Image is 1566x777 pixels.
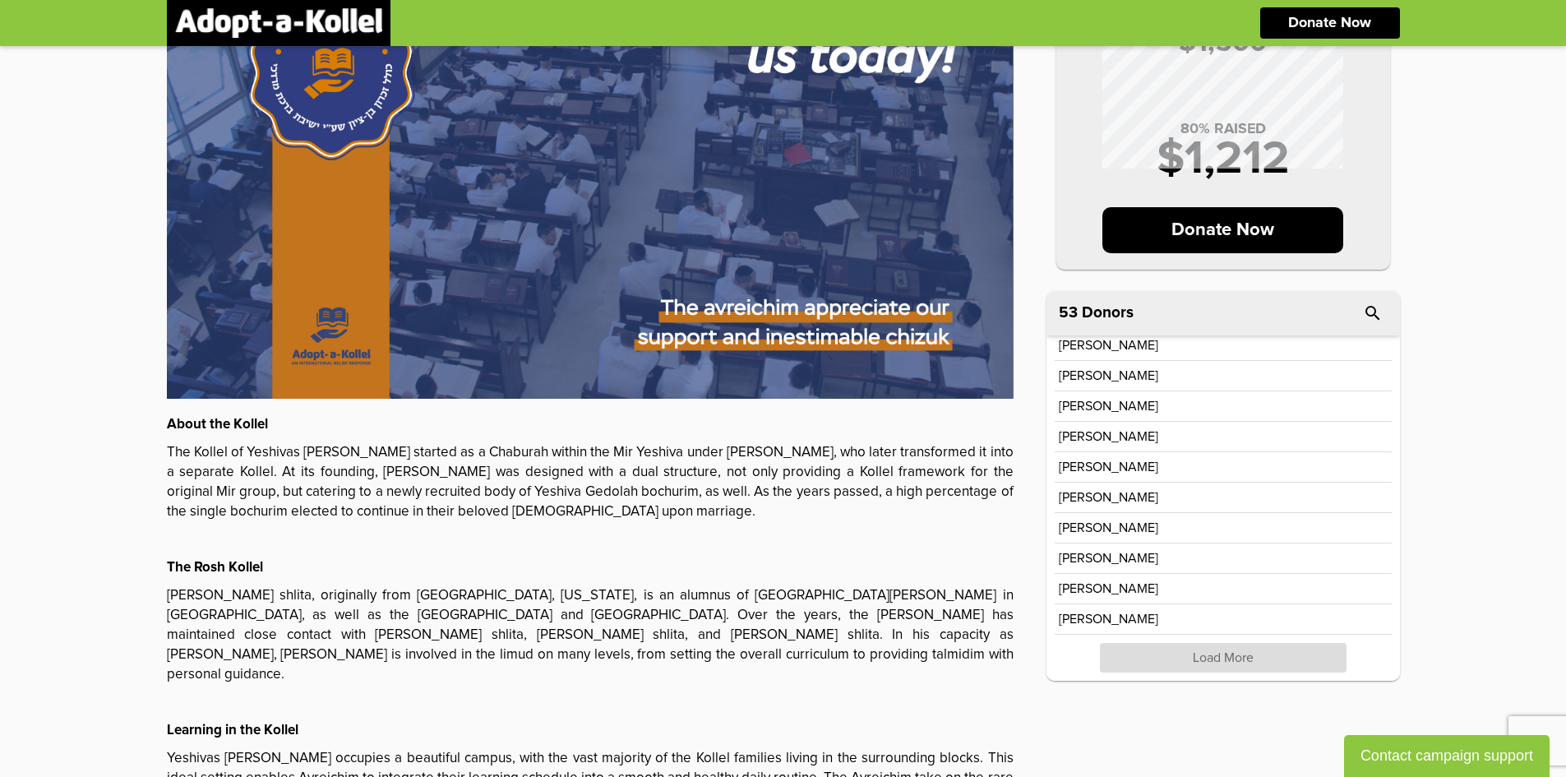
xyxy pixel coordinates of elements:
p: [PERSON_NAME] [1059,552,1158,565]
i: search [1363,303,1383,323]
strong: Learning in the Kollel [167,724,298,738]
p: [PERSON_NAME] [1059,460,1158,474]
img: logonobg.png [175,8,382,38]
p: [PERSON_NAME] [1059,400,1158,413]
p: [PERSON_NAME] [1059,491,1158,504]
p: [PERSON_NAME] [1059,521,1158,534]
p: [PERSON_NAME] [1059,369,1158,382]
strong: About the Kollel [167,418,268,432]
p: [PERSON_NAME] [1059,613,1158,626]
p: Donors [1082,305,1134,321]
p: Donate Now [1102,207,1343,253]
p: The Kollel of Yeshivas [PERSON_NAME] started as a Chaburah within the Mir Yeshiva under [PERSON_N... [167,443,1014,522]
p: [PERSON_NAME] shlita, originally from [GEOGRAPHIC_DATA], [US_STATE], is an alumnus of [GEOGRAPHIC... [167,586,1014,685]
button: Contact campaign support [1344,735,1550,777]
p: Donate Now [1288,16,1371,30]
span: 53 [1059,305,1078,321]
p: [PERSON_NAME] [1059,582,1158,595]
strong: The Rosh Kollel [167,561,263,575]
p: [PERSON_NAME] [1059,339,1158,352]
p: Load More [1100,643,1347,673]
p: [PERSON_NAME] [1059,430,1158,443]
